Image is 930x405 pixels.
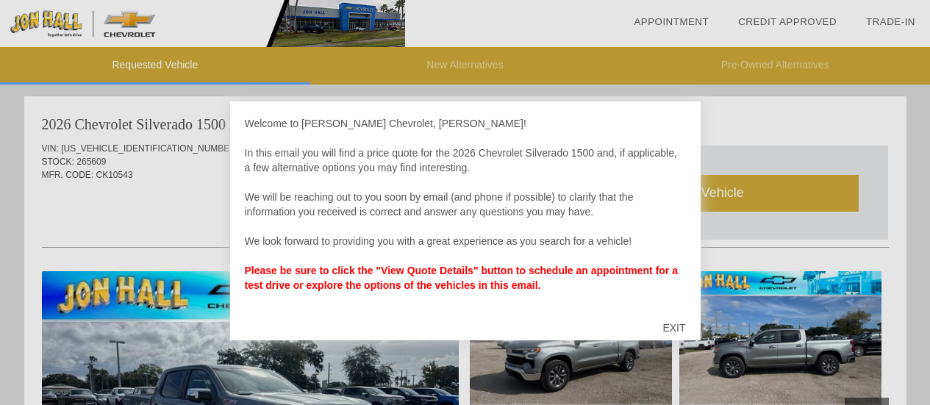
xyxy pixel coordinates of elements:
[245,116,686,307] div: Welcome to [PERSON_NAME] Chevrolet, [PERSON_NAME]! In this email you will find a price quote for ...
[866,16,915,27] a: Trade-In
[648,306,700,350] div: EXIT
[634,16,709,27] a: Appointment
[738,16,837,27] a: Credit Approved
[245,265,678,291] strong: Please be sure to click the "View Quote Details" button to schedule an appointment for a test dri...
